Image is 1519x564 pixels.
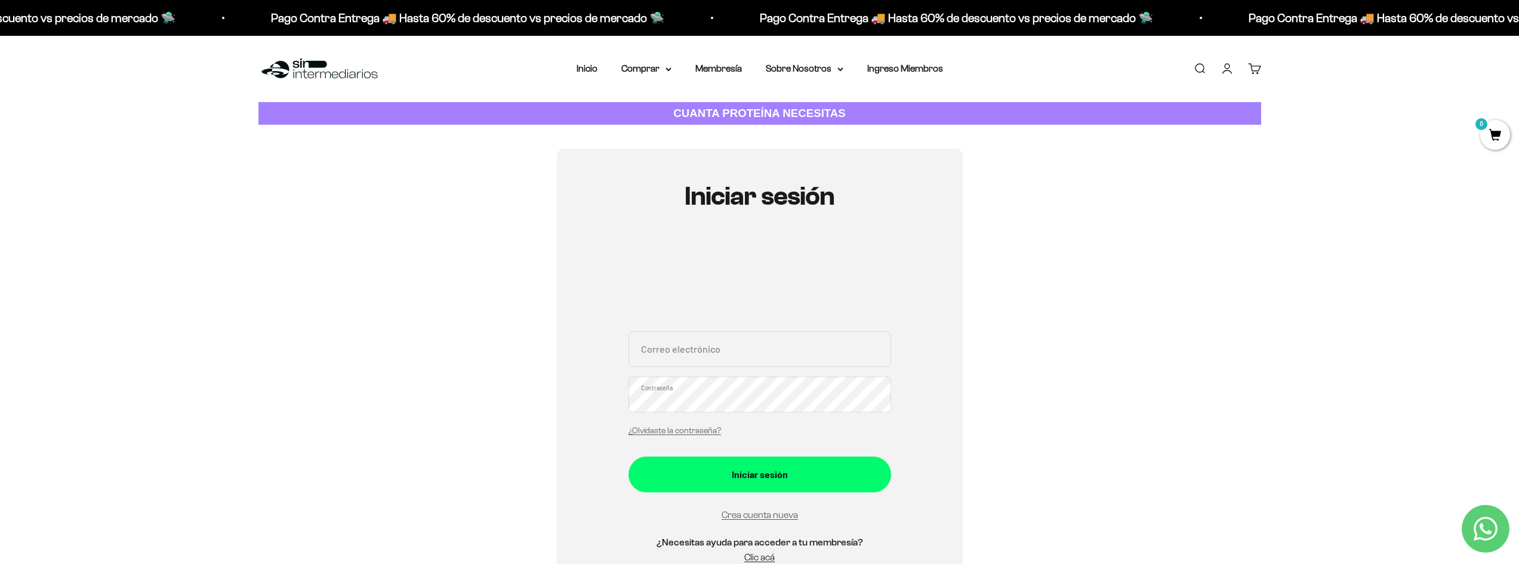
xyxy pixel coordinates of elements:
a: Inicio [577,63,597,73]
iframe: Social Login Buttons [628,246,891,317]
summary: Comprar [621,61,671,76]
strong: CUANTA PROTEÍNA NECESITAS [673,107,846,119]
h1: Iniciar sesión [628,182,891,211]
a: Membresía [695,63,742,73]
a: 0 [1480,130,1510,143]
a: Ingreso Miembros [867,63,943,73]
button: Iniciar sesión [628,457,891,492]
a: Crea cuenta nueva [722,510,798,520]
summary: Sobre Nosotros [766,61,843,76]
div: Iniciar sesión [652,467,867,482]
p: Pago Contra Entrega 🚚 Hasta 60% de descuento vs precios de mercado 🛸 [264,8,658,27]
mark: 0 [1474,117,1489,131]
p: Pago Contra Entrega 🚚 Hasta 60% de descuento vs precios de mercado 🛸 [753,8,1147,27]
a: ¿Olvidaste la contraseña? [628,426,721,435]
a: Clic acá [744,552,775,562]
a: CUANTA PROTEÍNA NECESITAS [258,102,1261,125]
h5: ¿Necesitas ayuda para acceder a tu membresía? [628,535,891,550]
